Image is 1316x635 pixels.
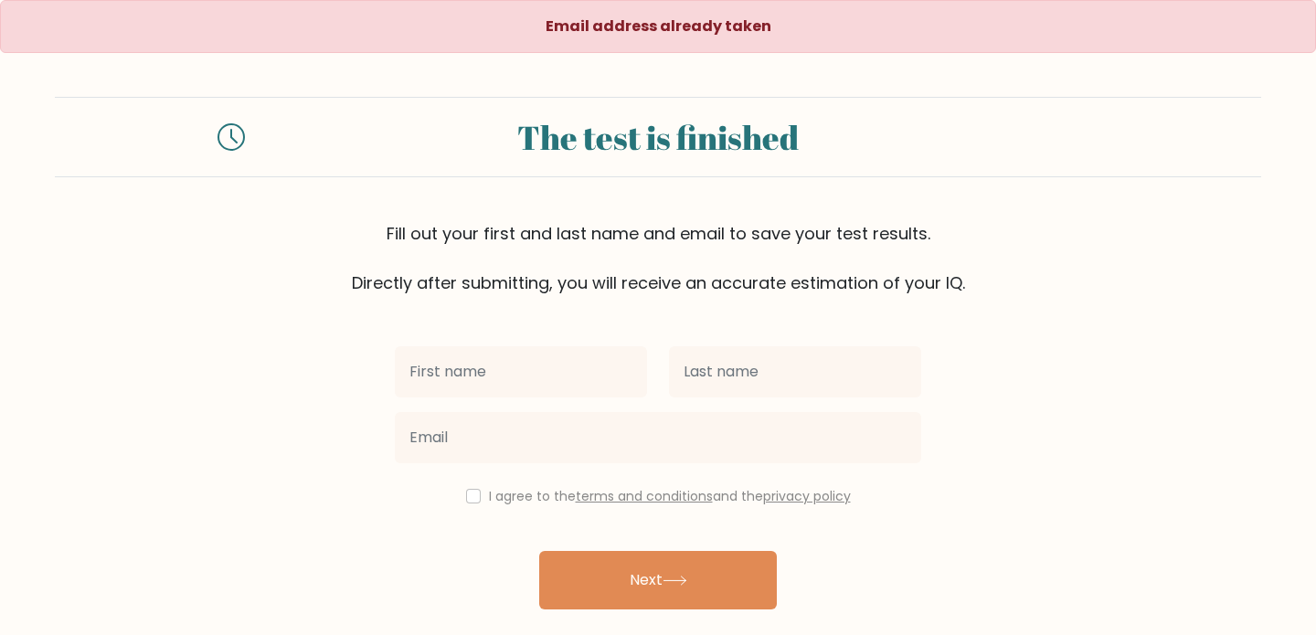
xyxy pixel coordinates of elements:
[763,487,851,505] a: privacy policy
[395,412,921,463] input: Email
[669,346,921,397] input: Last name
[546,16,771,37] strong: Email address already taken
[539,551,777,609] button: Next
[55,221,1261,295] div: Fill out your first and last name and email to save your test results. Directly after submitting,...
[395,346,647,397] input: First name
[576,487,713,505] a: terms and conditions
[267,112,1049,162] div: The test is finished
[489,487,851,505] label: I agree to the and the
